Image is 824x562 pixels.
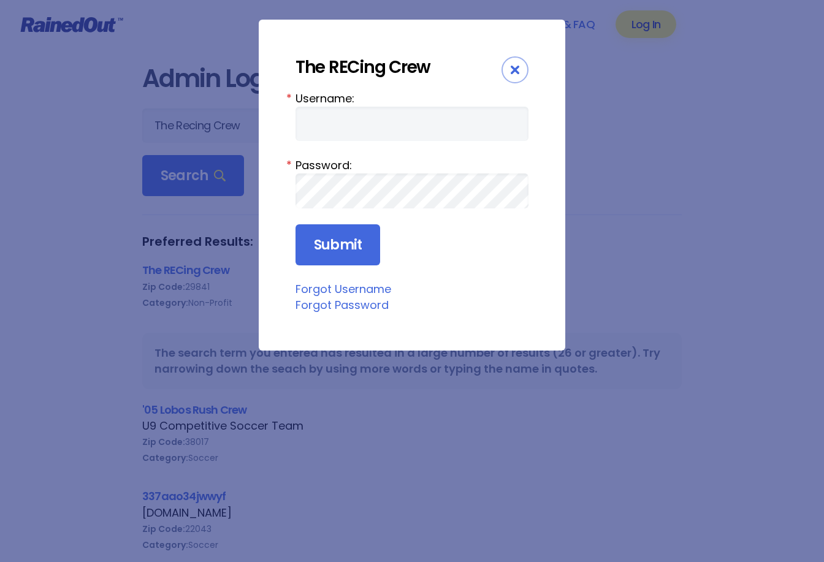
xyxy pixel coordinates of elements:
[296,90,528,107] label: Username:
[502,56,528,83] div: Close
[296,56,502,78] div: The RECing Crew
[296,224,380,266] input: Submit
[296,297,389,313] a: Forgot Password
[296,157,528,173] label: Password:
[296,281,391,297] a: Forgot Username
